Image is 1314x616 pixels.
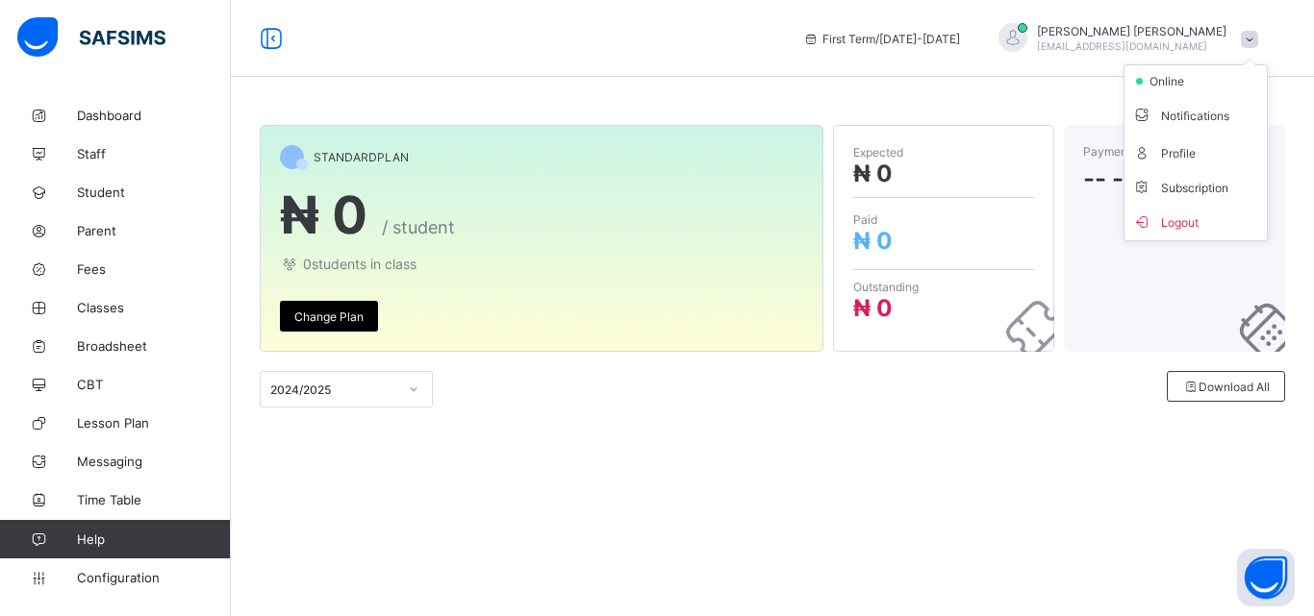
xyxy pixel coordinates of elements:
span: Messaging [77,454,231,469]
img: safsims [17,17,165,58]
span: Change Plan [294,309,364,324]
span: Paid [853,212,1034,227]
button: Open asap [1237,549,1295,606]
span: Student [77,185,231,200]
span: Outstanding [853,280,1034,294]
span: Subscription [1132,181,1228,195]
span: Download All [1182,380,1270,394]
span: Fees [77,261,231,277]
span: Time Table [77,492,231,507]
span: 0 students in class [280,256,803,272]
span: ₦ 0 [853,227,893,255]
span: Notifications [1132,104,1259,126]
span: Payment Due Date [1083,144,1266,159]
span: Expected [853,145,1034,160]
span: ₦ 0 [280,184,367,246]
span: Staff [77,146,231,161]
span: ₦ 0 [853,294,893,322]
span: Configuration [77,570,230,585]
span: Help [77,531,230,547]
li: dropdown-list-item-buttom-7 [1124,203,1267,240]
span: online [1148,74,1196,88]
span: / student [382,217,455,237]
span: -- -- [1083,163,1266,193]
span: Parent [77,223,231,238]
span: [EMAIL_ADDRESS][DOMAIN_NAME] [1037,40,1207,52]
div: Muhammad AsifAhmad [979,23,1268,55]
li: dropdown-list-item-text-3 [1124,96,1267,134]
span: Classes [77,300,231,315]
li: dropdown-list-item-text-4 [1124,134,1267,171]
span: STANDARD PLAN [314,150,409,164]
span: Profile [1132,141,1259,163]
span: Logout [1132,210,1259,233]
li: dropdown-list-item-null-2 [1124,65,1267,96]
span: ₦ 0 [853,160,893,187]
span: Broadsheet [77,338,231,354]
span: Lesson Plan [77,415,231,431]
span: session/term information [803,32,960,46]
li: dropdown-list-item-null-6 [1124,171,1267,203]
span: CBT [77,377,231,392]
div: 2024/2025 [270,382,397,397]
span: [PERSON_NAME] [PERSON_NAME] [1037,24,1226,38]
span: Dashboard [77,108,231,123]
